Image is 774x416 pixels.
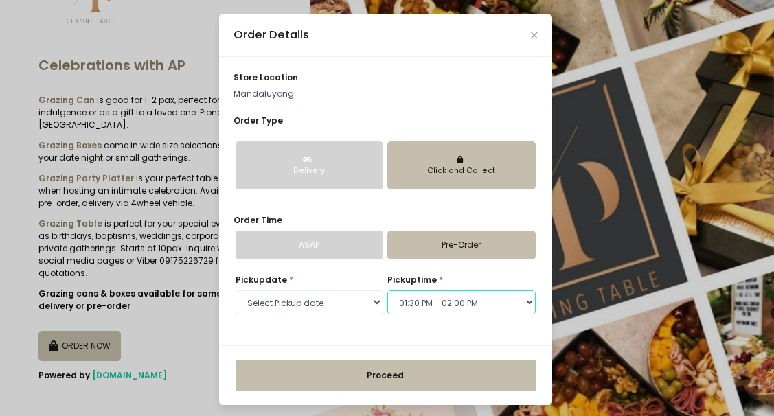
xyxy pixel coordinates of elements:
[234,71,298,83] span: store location
[234,88,538,100] p: Mandaluyong
[387,274,437,286] span: pickup time
[236,231,384,259] a: ASAP
[387,141,536,189] button: Click and Collect
[234,27,309,44] div: Order Details
[396,165,527,176] div: Click and Collect
[234,115,283,126] span: Order Type
[387,231,536,259] a: Pre-Order
[234,214,282,226] span: Order Time
[236,274,287,286] span: Pickup date
[236,360,536,391] button: Proceed
[531,32,538,39] button: Close
[236,141,384,189] button: Delivery
[244,165,375,176] div: Delivery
